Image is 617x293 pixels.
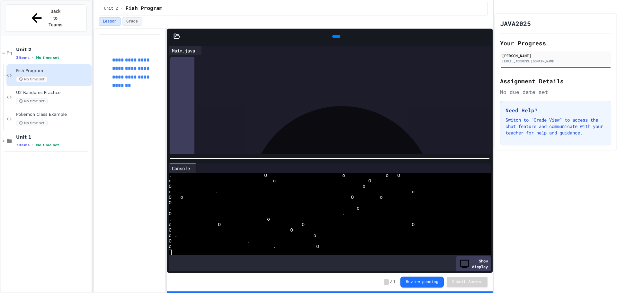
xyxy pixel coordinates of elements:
span: Submit Answer [452,279,482,285]
div: Console [169,163,197,173]
span: - [384,279,389,285]
div: Main.java [169,47,198,54]
span: Back to Teams [48,8,63,28]
p: Switch to "Grade View" to access the chat feature and communicate with your teacher for help and ... [505,117,606,136]
span: O [169,200,172,206]
span: o O O O [169,222,415,228]
span: / [390,279,392,285]
span: o o O [169,179,371,184]
h2: Your Progress [500,39,611,48]
span: O O [169,228,293,233]
span: • [32,55,33,60]
span: 1 [393,279,395,285]
span: O o [169,184,365,189]
span: 3 items [16,56,30,60]
button: Lesson [99,17,121,26]
div: [EMAIL_ADDRESS][DOMAIN_NAME] [502,59,609,64]
h1: JAVA2025 [500,19,531,28]
button: Grade [122,17,142,26]
span: No time set [16,120,48,126]
span: No time set [36,143,59,147]
span: No time set [16,98,48,104]
span: No time set [16,76,48,82]
span: . o [169,217,270,222]
div: Show display [456,256,491,271]
span: o . O [169,244,319,250]
span: O . [169,239,250,244]
span: Unit 1 [16,134,90,140]
span: Fish Program [125,5,162,13]
button: Back to Teams [6,5,86,32]
button: Submit Answer [447,277,487,287]
span: Unit 2 [104,6,118,11]
span: O . [169,211,345,217]
span: O o O o [169,195,383,200]
span: • [32,142,33,148]
span: Unit 2 [16,47,90,52]
span: Pokemon Class Example [16,112,90,117]
h2: Assignment Details [500,77,611,86]
button: Review pending [400,277,444,288]
div: Main.java [169,46,202,55]
span: / [121,6,123,11]
span: o . o [169,233,316,239]
div: No due date set [500,88,611,96]
span: . O o o O [169,173,400,179]
span: Fish Program [16,68,90,74]
span: o . o [169,189,415,195]
span: . o [169,206,360,211]
span: 3 items [16,143,30,147]
h3: Need Help? [505,106,606,114]
div: Console [169,165,193,172]
div: [PERSON_NAME] [502,53,609,59]
span: U2 Randoms Practice [16,90,90,96]
span: No time set [36,56,59,60]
